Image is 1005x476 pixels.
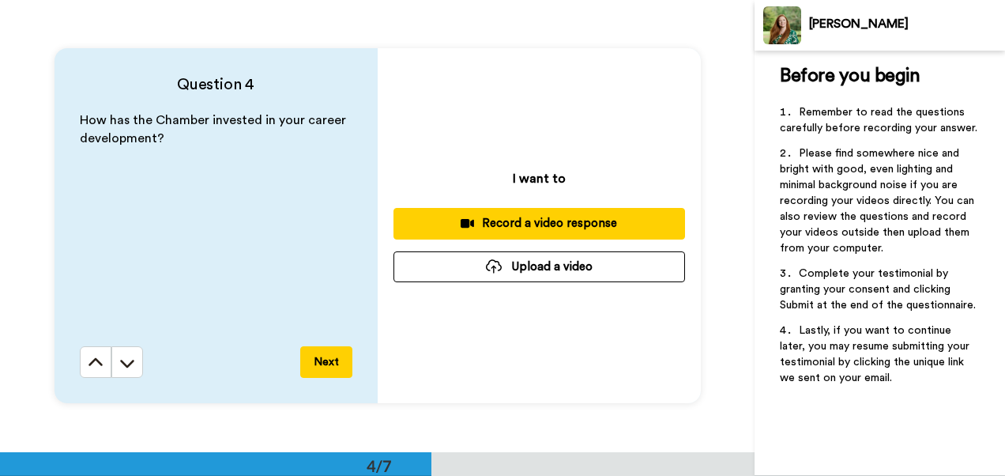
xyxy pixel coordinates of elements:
[393,208,685,239] button: Record a video response
[513,169,566,188] p: I want to
[780,268,976,311] span: Complete your testimonial by granting your consent and clicking Submit at the end of the question...
[780,66,920,85] span: Before you begin
[780,107,977,134] span: Remember to read the questions carefully before recording your answer.
[763,6,801,44] img: Profile Image
[80,74,352,96] h4: Question 4
[780,148,977,254] span: Please find somewhere nice and bright with good, even lighting and minimal background noise if yo...
[300,346,352,378] button: Next
[780,325,973,383] span: Lastly, if you want to continue later, you may resume submitting your testimonial by clicking the...
[80,114,349,145] span: How has the Chamber invested in your career development?
[393,251,685,282] button: Upload a video
[406,215,672,232] div: Record a video response
[809,17,1004,32] div: [PERSON_NAME]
